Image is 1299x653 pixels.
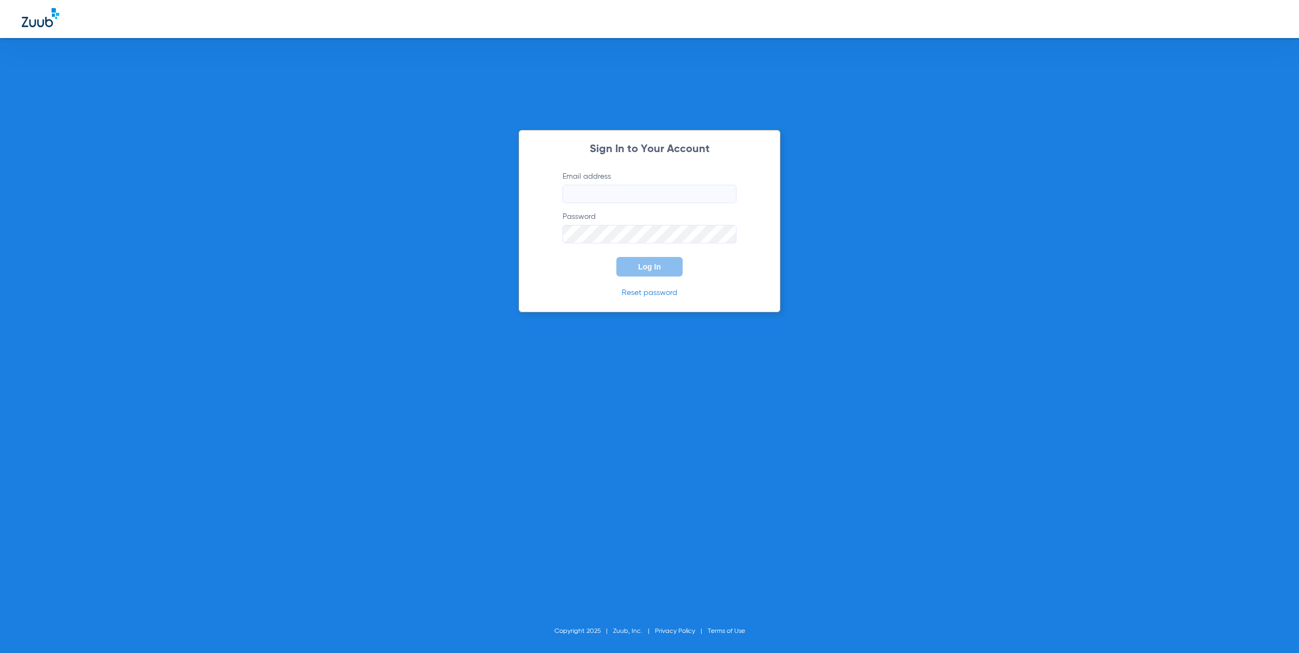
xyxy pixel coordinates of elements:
h2: Sign In to Your Account [546,144,753,155]
li: Zuub, Inc. [613,626,655,637]
input: Password [563,225,736,243]
img: Zuub Logo [22,8,59,27]
a: Privacy Policy [655,628,695,635]
a: Reset password [622,289,677,297]
label: Password [563,211,736,243]
li: Copyright 2025 [554,626,613,637]
span: Log In [638,262,661,271]
a: Terms of Use [708,628,745,635]
button: Log In [616,257,683,277]
input: Email address [563,185,736,203]
label: Email address [563,171,736,203]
